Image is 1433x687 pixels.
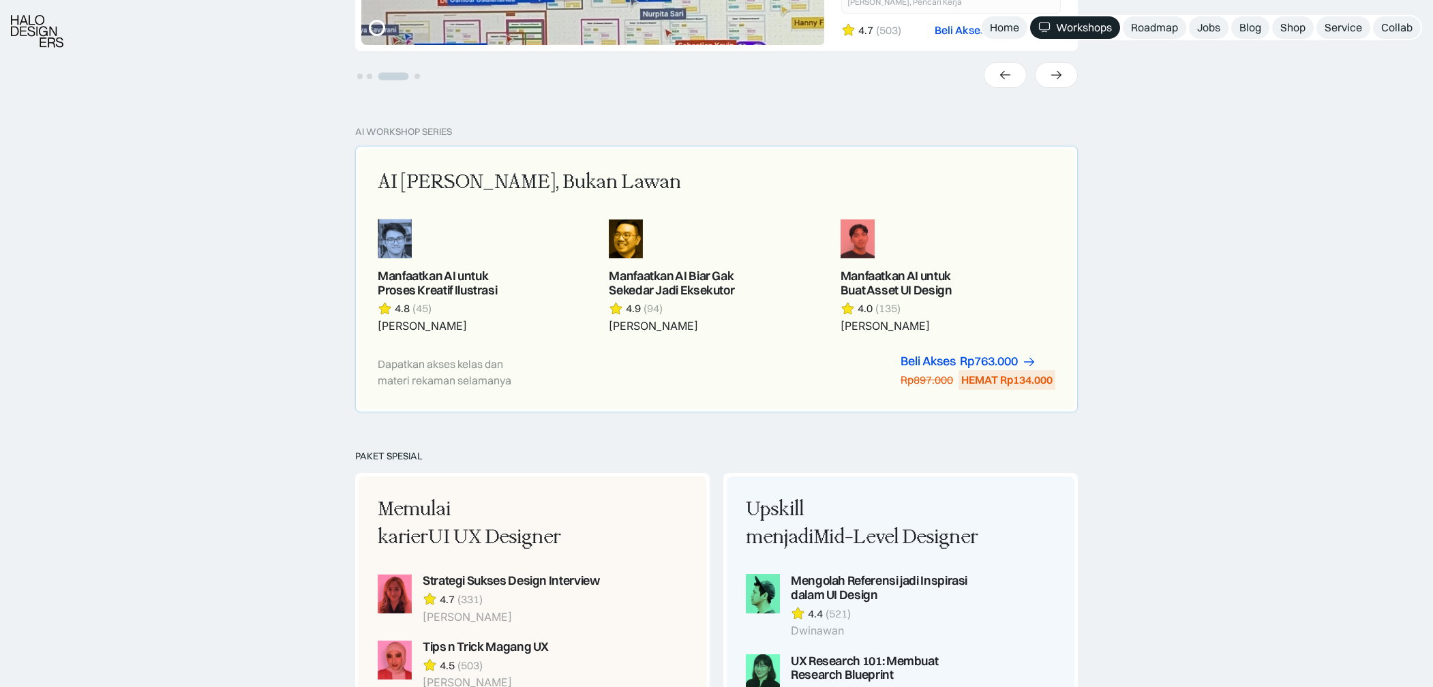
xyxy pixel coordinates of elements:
[876,23,901,37] div: (503)
[440,658,455,673] div: 4.5
[423,640,549,654] div: Tips n Trick Magang UX
[457,592,483,607] div: (331)
[1056,20,1112,35] div: Workshops
[1373,16,1421,39] a: Collab
[1381,20,1413,35] div: Collab
[1280,20,1306,35] div: Shop
[355,451,1078,462] div: PAKET SPESIAL
[355,70,422,81] ul: Select a slide to show
[367,74,372,79] button: Go to slide 2
[428,525,561,549] span: UI UX Designer
[1197,20,1220,35] div: Jobs
[791,624,980,637] div: Dwinawan
[901,373,953,387] div: Rp897.000
[746,495,980,552] div: Upskill menjadi
[858,23,873,37] div: 4.7
[901,354,1036,369] a: Beli AksesRp763.000
[423,574,599,588] div: Strategi Sukses Design Interview
[826,607,851,621] div: (521)
[791,574,980,602] div: Mengolah Referensi jadi Inspirasi dalam UI Design
[982,16,1027,39] a: Home
[1325,20,1362,35] div: Service
[808,607,823,621] div: 4.4
[935,23,1061,37] a: Beli AksesRp249.000
[355,126,452,138] div: AI Workshop Series
[357,74,363,79] button: Go to slide 1
[378,356,532,388] div: Dapatkan akses kelas dan materi rekaman selamanya
[1131,20,1178,35] div: Roadmap
[1316,16,1370,39] a: Service
[457,658,483,673] div: (503)
[1239,20,1261,35] div: Blog
[1272,16,1314,39] a: Shop
[935,23,986,37] div: Beli Akses
[440,592,455,607] div: 4.7
[378,73,409,80] button: Go to slide 3
[813,525,978,549] span: Mid-Level Designer
[961,373,1053,387] div: HEMAT Rp134.000
[990,20,1019,35] div: Home
[960,354,1018,369] div: Rp763.000
[1189,16,1228,39] a: Jobs
[378,495,612,552] div: Memulai karier
[1123,16,1186,39] a: Roadmap
[423,611,599,624] div: [PERSON_NAME]
[378,168,681,197] div: AI [PERSON_NAME], Bukan Lawan
[791,654,980,683] div: UX Research 101: Membuat Research Blueprint
[746,574,980,638] a: Mengolah Referensi jadi Inspirasi dalam UI Design4.4(521)Dwinawan
[1030,16,1120,39] a: Workshops
[1231,16,1269,39] a: Blog
[378,574,612,624] a: Strategi Sukses Design Interview4.7(331)[PERSON_NAME]
[414,74,420,79] button: Go to slide 4
[901,354,956,369] div: Beli Akses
